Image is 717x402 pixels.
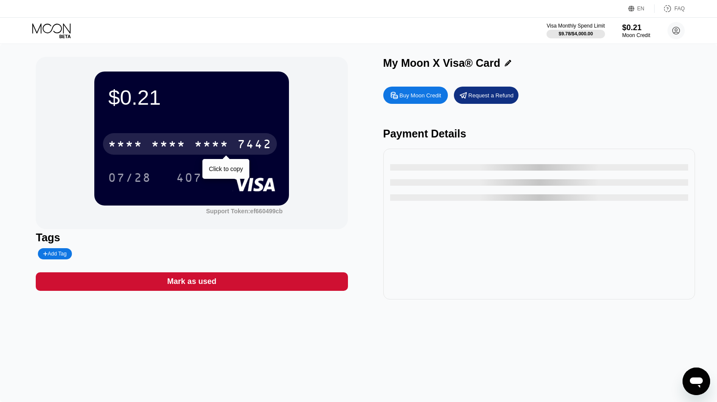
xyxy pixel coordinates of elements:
div: Visa Monthly Spend Limit [546,23,605,29]
div: Add Tag [43,251,66,257]
div: Tags [36,231,348,244]
div: Click to copy [209,165,243,172]
div: EN [628,4,655,13]
div: Visa Monthly Spend Limit$9.78/$4,000.00 [546,23,605,38]
div: Mark as used [167,277,216,287]
div: Support Token: ef660499cb [206,208,282,215]
div: FAQ [655,4,685,13]
div: $0.21 [108,85,275,109]
div: 7442 [237,138,272,152]
div: Moon Credit [622,32,650,38]
div: Request a Refund [454,87,518,104]
div: Support Token:ef660499cb [206,208,282,215]
div: Request a Refund [469,92,514,99]
div: My Moon X Visa® Card [383,57,500,69]
div: FAQ [674,6,685,12]
div: Payment Details [383,128,695,140]
div: 407 [176,172,202,186]
div: $0.21 [622,23,650,32]
div: 07/28 [108,172,151,186]
div: EN [637,6,645,12]
div: $0.21Moon Credit [622,23,650,38]
div: 407 [170,167,208,188]
div: $9.78 / $4,000.00 [559,31,593,36]
div: Buy Moon Credit [383,87,448,104]
div: Buy Moon Credit [400,92,441,99]
div: 07/28 [102,167,158,188]
iframe: Button to launch messaging window [683,368,710,395]
div: Add Tag [38,248,71,259]
div: Mark as used [36,272,348,291]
